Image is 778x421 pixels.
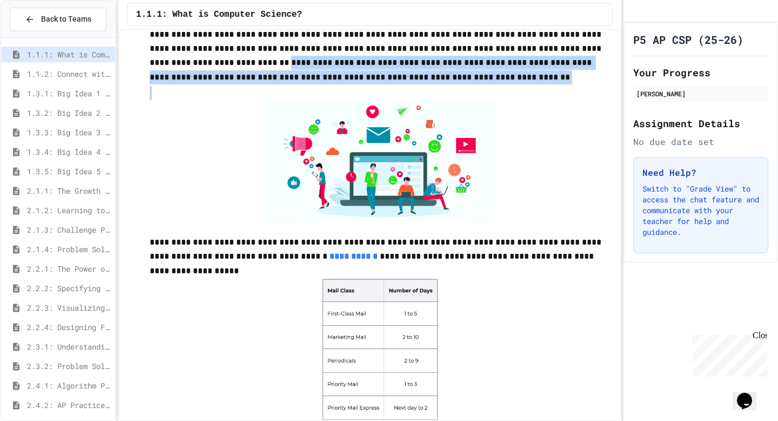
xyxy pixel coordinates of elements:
span: 1.1.1: What is Computer Science? [136,8,302,21]
div: Chat with us now!Close [4,4,75,69]
span: 1.3.4: Big Idea 4 - Computing Systems and Networks [27,146,111,157]
span: 2.3.1: Understanding Games with Flowcharts [27,341,111,352]
span: 2.1.3: Challenge Problem - The Bridge [27,224,111,235]
span: 1.1.2: Connect with Your World [27,68,111,80]
span: 2.2.4: Designing Flowcharts [27,321,111,333]
span: 2.1.2: Learning to Solve Hard Problems [27,205,111,216]
p: Switch to "Grade View" to access the chat feature and communicate with your teacher for help and ... [642,183,759,238]
span: 1.1.1: What is Computer Science? [27,49,111,60]
div: [PERSON_NAME] [636,89,765,98]
button: Back to Teams [10,8,106,31]
span: Back to Teams [41,14,91,25]
span: 2.4.1: Algorithm Practice Exercises [27,380,111,391]
h1: P5 AP CSP (25-26) [633,32,743,47]
iframe: chat widget [688,331,767,377]
h3: Need Help? [642,166,759,179]
h2: Assignment Details [633,116,768,131]
span: 2.2.1: The Power of Algorithms [27,263,111,274]
iframe: chat widget [733,378,767,410]
span: 1.3.5: Big Idea 5 - Impact of Computing [27,166,111,177]
span: 2.3.2: Problem Solving Reflection [27,360,111,372]
span: 2.1.4: Problem Solving Practice [27,244,111,255]
h2: Your Progress [633,65,768,80]
div: No due date set [633,135,768,148]
span: 2.2.3: Visualizing Logic with Flowcharts [27,302,111,313]
span: 1.3.3: Big Idea 3 - Algorithms and Programming [27,127,111,138]
span: 2.4.2: AP Practice Questions [27,399,111,411]
span: 1.3.2: Big Idea 2 - Data [27,107,111,119]
span: 1.3.1: Big Idea 1 - Creative Development [27,88,111,99]
span: 2.2.2: Specifying Ideas with Pseudocode [27,282,111,294]
span: 2.1.1: The Growth Mindset [27,185,111,196]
